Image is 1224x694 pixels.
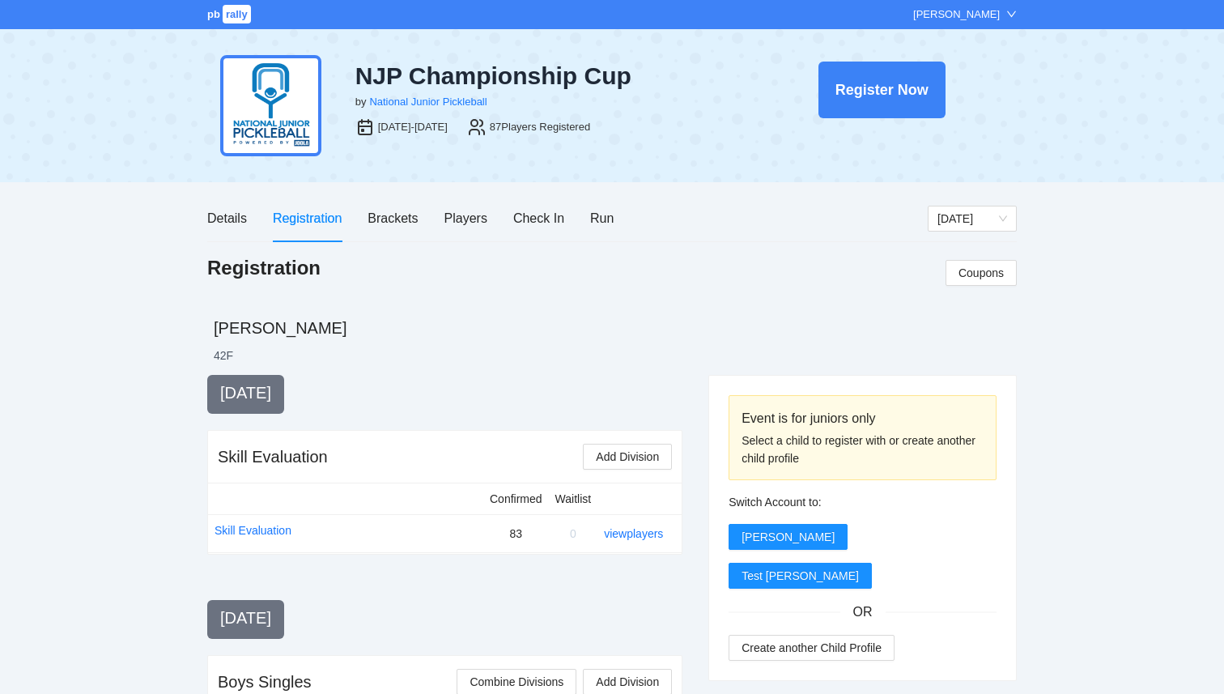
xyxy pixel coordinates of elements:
[742,639,882,657] span: Create another Child Profile
[555,490,592,508] div: Waitlist
[220,55,321,156] img: njp-logo2.png
[378,119,448,135] div: [DATE]-[DATE]
[444,208,487,228] div: Players
[490,119,590,135] div: 87 Players Registered
[840,602,886,622] span: OR
[729,493,997,511] div: Switch Account to:
[596,673,659,691] span: Add Division
[513,208,564,228] div: Check In
[369,96,487,108] a: National Junior Pickleball
[207,8,253,20] a: pbrally
[1006,9,1017,19] span: down
[818,62,946,118] button: Register Now
[214,347,233,364] li: 42 F
[355,62,734,91] div: NJP Championship Cup
[570,527,576,540] span: 0
[729,635,895,661] button: Create another Child Profile
[913,6,1000,23] div: [PERSON_NAME]
[470,673,563,691] span: Combine Divisions
[483,514,549,552] td: 83
[273,208,342,228] div: Registration
[729,524,848,550] button: [PERSON_NAME]
[742,528,835,546] span: [PERSON_NAME]
[214,317,1017,339] h2: [PERSON_NAME]
[223,5,251,23] span: rally
[937,206,1007,231] span: Thursday
[490,490,542,508] div: Confirmed
[742,567,859,585] span: Test [PERSON_NAME]
[207,208,247,228] div: Details
[742,408,984,428] div: Event is for juniors only
[218,671,312,693] div: Boys Singles
[220,384,271,402] span: [DATE]
[742,432,984,467] div: Select a child to register with or create another child profile
[355,94,367,110] div: by
[958,264,1004,282] span: Coupons
[220,609,271,627] span: [DATE]
[604,527,663,540] a: view players
[207,8,220,20] span: pb
[729,563,872,589] button: Test [PERSON_NAME]
[946,260,1017,286] button: Coupons
[368,208,418,228] div: Brackets
[590,208,614,228] div: Run
[207,255,321,281] h1: Registration
[215,522,291,539] a: Skill Evaluation
[218,445,328,468] div: Skill Evaluation
[583,444,672,470] button: Add Division
[596,448,659,466] span: Add Division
